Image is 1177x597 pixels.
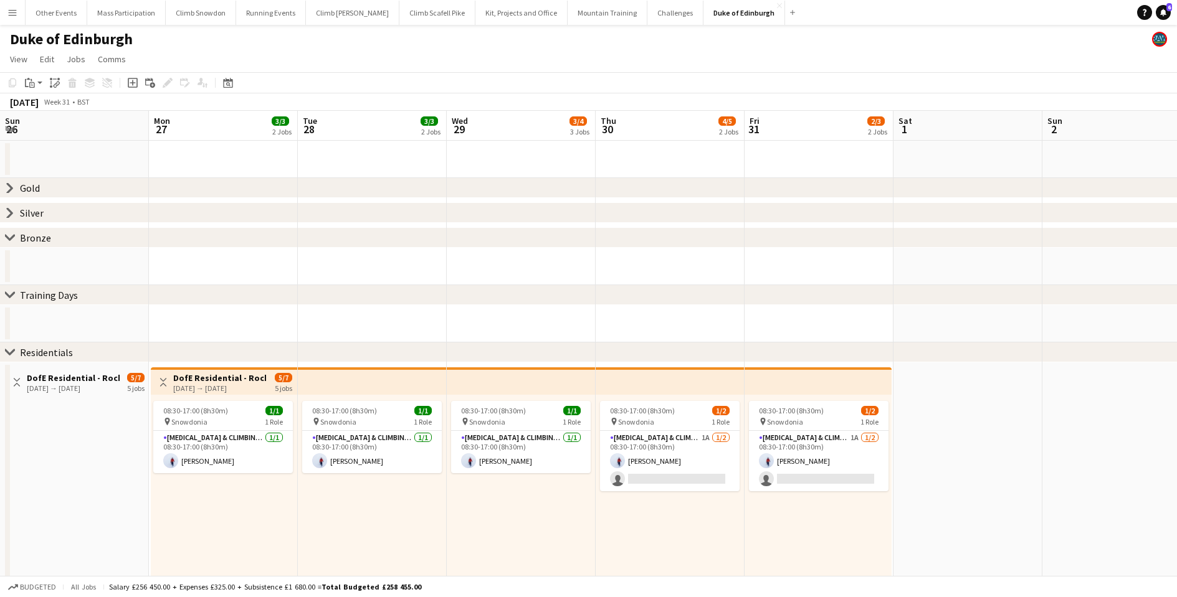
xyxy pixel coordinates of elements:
div: 5 jobs [127,382,145,393]
app-card-role: [MEDICAL_DATA] & Climbing Instructor1/108:30-17:00 (8h30m)[PERSON_NAME] [302,431,442,473]
span: Sat [898,115,912,126]
span: 1 Role [265,417,283,426]
app-job-card: 08:30-17:00 (8h30m)1/1 Snowdonia1 Role[MEDICAL_DATA] & Climbing Instructor1/108:30-17:00 (8h30m)[... [451,401,591,473]
span: 1/1 [265,406,283,415]
app-job-card: 08:30-17:00 (8h30m)1/2 Snowdonia1 Role[MEDICAL_DATA] & Climbing Instructor1A1/208:30-17:00 (8h30m... [749,401,889,491]
span: Edit [40,54,54,65]
button: Running Events [236,1,306,25]
button: Challenges [647,1,703,25]
span: 4/5 [718,116,736,126]
span: Comms [98,54,126,65]
button: Climb Snowdon [166,1,236,25]
span: Sun [5,115,20,126]
app-job-card: 08:30-17:00 (8h30m)1/2 Snowdonia1 Role[MEDICAL_DATA] & Climbing Instructor1A1/208:30-17:00 (8h30m... [600,401,740,491]
h1: Duke of Edinburgh [10,30,133,49]
span: Snowdonia [767,417,803,426]
a: View [5,51,32,67]
span: 1 Role [860,417,879,426]
div: 2 Jobs [272,127,292,136]
span: Snowdonia [320,417,356,426]
a: 6 [1156,5,1171,20]
span: 3/3 [272,116,289,126]
span: Thu [601,115,616,126]
div: 2 Jobs [719,127,738,136]
button: Climb [PERSON_NAME] [306,1,399,25]
span: 1 Role [414,417,432,426]
div: Salary £256 450.00 + Expenses £325.00 + Subsistence £1 680.00 = [109,582,421,591]
span: 1/2 [861,406,879,415]
span: 08:30-17:00 (8h30m) [312,406,377,415]
span: Wed [452,115,468,126]
span: Week 31 [41,97,72,106]
app-card-role: [MEDICAL_DATA] & Climbing Instructor1A1/208:30-17:00 (8h30m)[PERSON_NAME] [749,431,889,491]
button: Mass Participation [87,1,166,25]
span: 1 [897,122,912,136]
button: Mountain Training [568,1,647,25]
div: 2 Jobs [868,127,887,136]
button: Climb Scafell Pike [399,1,475,25]
span: 2 [1046,122,1062,136]
app-card-role: [MEDICAL_DATA] & Climbing Instructor1/108:30-17:00 (8h30m)[PERSON_NAME] [451,431,591,473]
div: Gold [20,182,40,194]
button: Budgeted [6,580,58,594]
div: 2 Jobs [421,127,441,136]
span: Tue [303,115,317,126]
div: Training Days [20,289,78,301]
div: Residentials [20,346,73,359]
span: 30 [599,122,616,136]
h3: DofE Residential - Rock Climbing - [27,372,120,383]
span: Sun [1047,115,1062,126]
span: 3/3 [421,116,438,126]
div: Silver [20,207,44,219]
a: Comms [93,51,131,67]
span: 1/2 [712,406,730,415]
span: 28 [301,122,317,136]
app-job-card: 08:30-17:00 (8h30m)1/1 Snowdonia1 Role[MEDICAL_DATA] & Climbing Instructor1/108:30-17:00 (8h30m)[... [302,401,442,473]
button: Kit, Projects and Office [475,1,568,25]
span: Fri [750,115,760,126]
app-user-avatar: Staff RAW Adventures [1152,32,1167,47]
a: Edit [35,51,59,67]
span: View [10,54,27,65]
span: Snowdonia [171,417,207,426]
div: Bronze [20,232,51,244]
span: 1/1 [563,406,581,415]
h3: DofE Residential - Rock Climbing - [173,372,266,383]
span: 1 Role [563,417,581,426]
button: Duke of Edinburgh [703,1,785,25]
span: 31 [748,122,760,136]
a: Jobs [62,51,90,67]
span: Mon [154,115,170,126]
button: Other Events [26,1,87,25]
span: Snowdonia [618,417,654,426]
span: 08:30-17:00 (8h30m) [163,406,228,415]
span: All jobs [69,582,98,591]
div: [DATE] → [DATE] [173,383,266,393]
span: 08:30-17:00 (8h30m) [610,406,675,415]
app-card-role: [MEDICAL_DATA] & Climbing Instructor1A1/208:30-17:00 (8h30m)[PERSON_NAME] [600,431,740,491]
span: Budgeted [20,583,56,591]
span: 6 [1166,3,1172,11]
app-card-role: [MEDICAL_DATA] & Climbing Instructor1/108:30-17:00 (8h30m)[PERSON_NAME] [153,431,293,473]
span: 5/7 [275,373,292,382]
span: 27 [152,122,170,136]
span: 08:30-17:00 (8h30m) [759,406,824,415]
span: 3/4 [569,116,587,126]
app-job-card: 08:30-17:00 (8h30m)1/1 Snowdonia1 Role[MEDICAL_DATA] & Climbing Instructor1/108:30-17:00 (8h30m)[... [153,401,293,473]
span: Snowdonia [469,417,505,426]
div: 5 jobs [275,382,292,393]
div: [DATE] [10,96,39,108]
span: 29 [450,122,468,136]
span: Total Budgeted £258 455.00 [322,582,421,591]
div: BST [77,97,90,106]
span: 1 Role [712,417,730,426]
div: [DATE] → [DATE] [27,383,120,393]
span: 08:30-17:00 (8h30m) [461,406,526,415]
span: 2/3 [867,116,885,126]
span: 5/7 [127,373,145,382]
